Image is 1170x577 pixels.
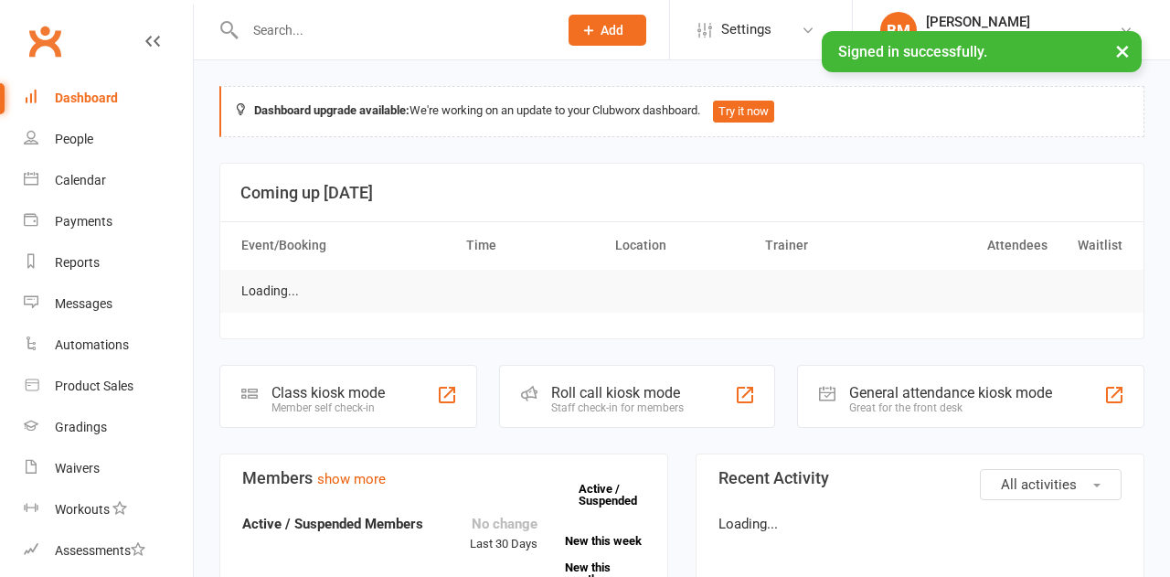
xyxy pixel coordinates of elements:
div: [PERSON_NAME] [926,14,1119,30]
a: New this week [565,535,645,547]
div: Messages [55,296,112,311]
button: Add [569,15,646,46]
th: Waitlist [1056,222,1131,269]
div: Reports [55,255,100,270]
div: Waivers [55,461,100,475]
a: Dashboard [24,78,193,119]
button: Try it now [713,101,774,123]
th: Trainer [757,222,907,269]
strong: Active / Suspended Members [242,516,423,532]
h3: Recent Activity [718,469,1122,487]
div: Martial Arts [GEOGRAPHIC_DATA] [926,30,1119,47]
a: Gradings [24,407,193,448]
a: Messages [24,283,193,325]
a: Assessments [24,530,193,572]
span: Settings [721,9,771,50]
div: Roll call kiosk mode [551,384,684,401]
th: Time [458,222,608,269]
button: All activities [980,469,1122,500]
th: Event/Booking [233,222,458,269]
a: Clubworx [22,18,68,64]
div: No change [470,513,537,535]
a: People [24,119,193,160]
span: Add [601,23,623,37]
a: Active / Suspended [579,469,659,520]
p: Loading... [718,513,1122,535]
a: Automations [24,325,193,366]
div: Member self check-in [271,401,385,414]
span: Signed in successfully. [838,43,987,60]
div: Automations [55,337,129,352]
div: Workouts [55,502,110,517]
a: Reports [24,242,193,283]
div: Product Sales [55,379,133,393]
div: People [55,132,93,146]
div: Dashboard [55,91,118,105]
div: Great for the front desk [849,401,1052,414]
a: Product Sales [24,366,193,407]
a: Workouts [24,489,193,530]
a: show more [317,471,386,487]
div: Staff check-in for members [551,401,684,414]
h3: Members [242,469,645,487]
div: We're working on an update to your Clubworx dashboard. [219,86,1144,137]
div: Calendar [55,173,106,187]
div: General attendance kiosk mode [849,384,1052,401]
div: Payments [55,214,112,229]
span: All activities [1001,476,1077,493]
div: BM [880,12,917,48]
a: Calendar [24,160,193,201]
th: Location [607,222,757,269]
div: Last 30 Days [470,513,537,554]
input: Search... [239,17,545,43]
button: × [1106,31,1139,70]
a: Payments [24,201,193,242]
th: Attendees [906,222,1056,269]
a: Waivers [24,448,193,489]
td: Loading... [233,270,307,313]
div: Gradings [55,420,107,434]
div: Class kiosk mode [271,384,385,401]
strong: Dashboard upgrade available: [254,103,409,117]
div: Assessments [55,543,145,558]
h3: Coming up [DATE] [240,184,1123,202]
